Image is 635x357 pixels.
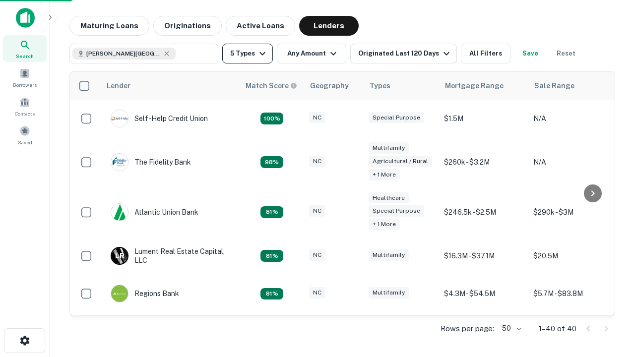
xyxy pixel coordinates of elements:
th: Sale Range [528,72,618,100]
button: Originated Last 120 Days [350,44,457,63]
button: Save your search to get updates of matches that match your search criteria. [514,44,546,63]
img: picture [111,204,128,221]
td: $16.3M - $37.1M [439,237,528,275]
p: 1–40 of 40 [539,323,576,335]
th: Mortgage Range [439,72,528,100]
div: Special Purpose [369,205,424,217]
td: $1.5M [439,100,528,137]
div: NC [309,112,325,123]
td: $260k - $3.2M [439,137,528,187]
th: Types [364,72,439,100]
span: Search [16,52,34,60]
h6: Match Score [246,80,295,91]
td: $290k - $3M [528,187,618,238]
td: $230k - $295k [528,312,618,350]
button: Active Loans [226,16,295,36]
th: Capitalize uses an advanced AI algorithm to match your search with the best lender. The match sco... [240,72,304,100]
div: Multifamily [369,142,409,154]
div: Matching Properties: 11, hasApolloMatch: undefined [260,113,283,124]
img: capitalize-icon.png [16,8,35,28]
div: Agricultural / Rural [369,156,432,167]
img: picture [111,110,128,127]
th: Lender [101,72,240,100]
div: Multifamily [369,249,409,261]
button: Maturing Loans [69,16,149,36]
div: NC [309,249,325,261]
iframe: Chat Widget [585,278,635,325]
div: Regions Bank [111,285,179,302]
td: N/A [528,137,618,187]
button: 5 Types [222,44,273,63]
div: Matching Properties: 6, hasApolloMatch: undefined [260,156,283,168]
span: Saved [18,138,32,146]
a: Saved [3,121,47,148]
div: Special Purpose [369,112,424,123]
span: Contacts [15,110,35,118]
div: 50 [498,321,523,336]
td: $246.5k - $2.5M [439,187,528,238]
button: Any Amount [277,44,346,63]
div: Lument Real Estate Capital, LLC [111,247,230,265]
td: $5.7M - $83.8M [528,275,618,312]
div: Matching Properties: 5, hasApolloMatch: undefined [260,288,283,300]
button: Lenders [299,16,359,36]
img: picture [111,285,128,302]
a: Contacts [3,93,47,119]
p: L R [115,251,124,261]
div: Healthcare [369,192,409,204]
button: Reset [550,44,582,63]
p: Rows per page: [441,323,494,335]
div: NC [309,287,325,298]
div: NC [309,205,325,217]
td: $20.5M [528,237,618,275]
span: Borrowers [13,81,37,89]
div: The Fidelity Bank [111,153,191,171]
td: $184k - $236k [439,312,528,350]
div: Sale Range [534,80,574,92]
div: Capitalize uses an advanced AI algorithm to match your search with the best lender. The match sco... [246,80,297,91]
div: Types [370,80,390,92]
div: Lender [107,80,130,92]
button: All Filters [461,44,510,63]
a: Borrowers [3,64,47,91]
div: Atlantic Union Bank [111,203,198,221]
div: Mortgage Range [445,80,504,92]
th: Geography [304,72,364,100]
div: Matching Properties: 5, hasApolloMatch: undefined [260,206,283,218]
td: N/A [528,100,618,137]
a: Search [3,35,47,62]
div: Originated Last 120 Days [358,48,452,59]
div: NC [309,156,325,167]
button: Originations [153,16,222,36]
div: Matching Properties: 5, hasApolloMatch: undefined [260,250,283,262]
div: + 1 more [369,219,400,230]
div: Self-help Credit Union [111,110,208,127]
div: Geography [310,80,349,92]
div: + 1 more [369,169,400,180]
img: picture [111,154,128,171]
span: [PERSON_NAME][GEOGRAPHIC_DATA], [GEOGRAPHIC_DATA] [86,49,161,58]
td: $4.3M - $54.5M [439,275,528,312]
div: Multifamily [369,287,409,298]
